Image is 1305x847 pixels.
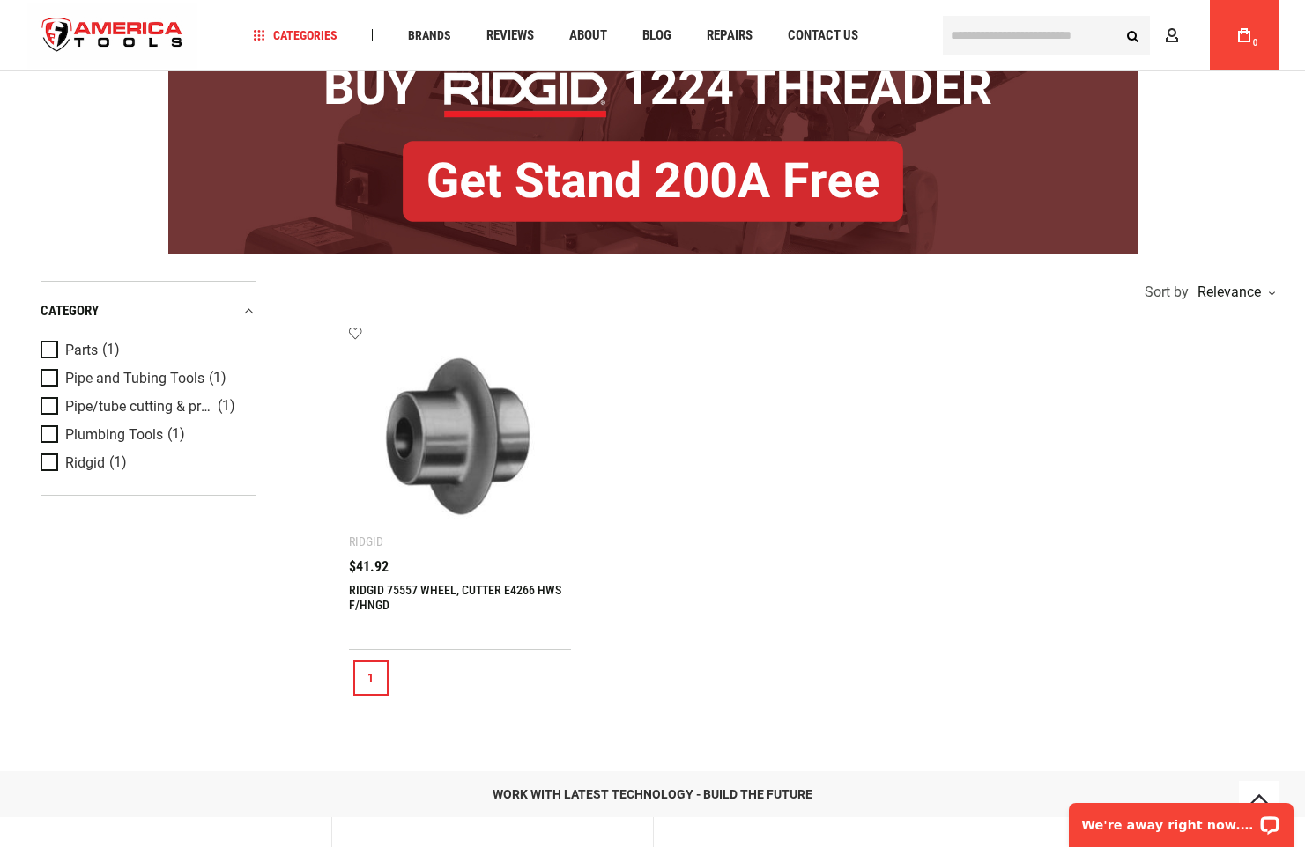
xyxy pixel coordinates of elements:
[349,560,389,574] span: $41.92
[1057,792,1305,847] iframe: LiveChat chat widget
[780,24,866,48] a: Contact Us
[218,399,235,414] span: (1)
[561,24,615,48] a: About
[41,369,252,388] a: Pipe and Tubing Tools (1)
[65,399,213,415] span: Pipe/tube cutting & preparation
[65,455,105,471] span: Ridgid
[168,21,1138,254] img: BOGO: Buy RIDGID® 1224 Threader, Get Stand 200A Free!
[41,425,252,445] a: Plumbing Tools (1)
[634,24,679,48] a: Blog
[41,397,252,416] a: Pipe/tube cutting & preparation (1)
[1193,285,1274,299] div: Relevance
[367,343,554,531] img: RIDGID 75557 WHEEL, CUTTER E4266 HWS F/HNGD
[27,3,198,69] a: store logo
[253,29,337,41] span: Categories
[209,371,226,386] span: (1)
[707,29,753,42] span: Repairs
[478,24,542,48] a: Reviews
[109,455,127,470] span: (1)
[41,341,252,360] a: Parts (1)
[102,342,120,357] span: (1)
[642,29,671,42] span: Blog
[245,24,345,48] a: Categories
[65,342,98,358] span: Parts
[569,29,607,42] span: About
[1145,285,1189,299] span: Sort by
[699,24,760,48] a: Repairs
[353,660,389,696] a: 1
[408,29,451,41] span: Brands
[349,534,383,549] div: Ridgid
[400,24,459,48] a: Brands
[65,371,204,387] span: Pipe and Tubing Tools
[1253,38,1258,48] span: 0
[167,427,185,442] span: (1)
[65,427,163,443] span: Plumbing Tools
[41,299,256,323] div: category
[349,583,561,612] a: RIDGID 75557 WHEEL, CUTTER E4266 HWS F/HNGD
[27,3,198,69] img: America Tools
[41,453,252,473] a: Ridgid (1)
[788,29,858,42] span: Contact Us
[41,281,256,496] div: Product Filters
[1116,18,1150,52] button: Search
[486,29,534,42] span: Reviews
